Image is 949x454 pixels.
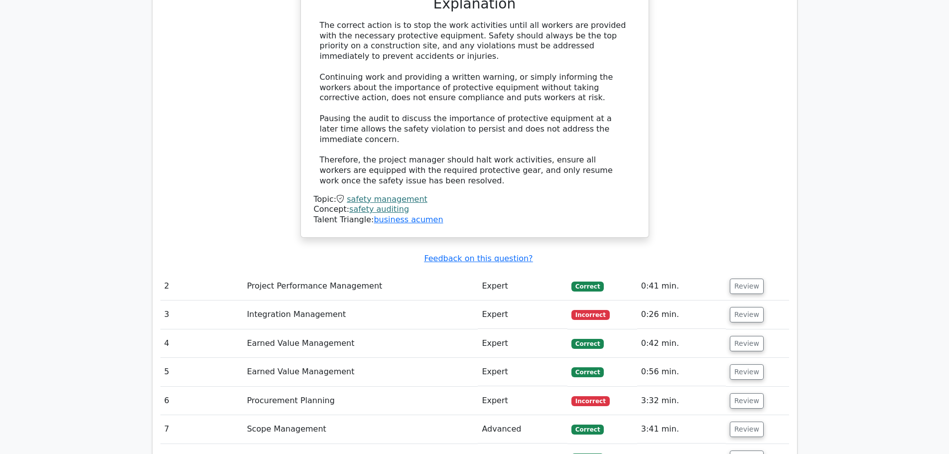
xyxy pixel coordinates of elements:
[637,272,726,301] td: 0:41 min.
[160,329,243,358] td: 4
[478,387,567,415] td: Expert
[314,194,636,225] div: Talent Triangle:
[637,415,726,444] td: 3:41 min.
[424,254,533,263] a: Feedback on this question?
[347,194,427,204] a: safety management
[243,272,478,301] td: Project Performance Management
[637,358,726,386] td: 0:56 min.
[243,415,478,444] td: Scope Management
[637,329,726,358] td: 0:42 min.
[243,358,478,386] td: Earned Value Management
[730,422,764,437] button: Review
[478,329,567,358] td: Expert
[160,272,243,301] td: 2
[571,282,604,292] span: Correct
[243,329,478,358] td: Earned Value Management
[160,387,243,415] td: 6
[571,367,604,377] span: Correct
[160,301,243,329] td: 3
[571,339,604,349] span: Correct
[571,396,610,406] span: Incorrect
[478,415,567,444] td: Advanced
[314,194,636,205] div: Topic:
[730,364,764,380] button: Review
[349,204,409,214] a: safety auditing
[320,20,630,186] div: The correct action is to stop the work activities until all workers are provided with the necessa...
[243,301,478,329] td: Integration Management
[637,301,726,329] td: 0:26 min.
[160,358,243,386] td: 5
[730,336,764,351] button: Review
[243,387,478,415] td: Procurement Planning
[478,301,567,329] td: Expert
[730,279,764,294] button: Review
[314,204,636,215] div: Concept:
[478,358,567,386] td: Expert
[637,387,726,415] td: 3:32 min.
[730,393,764,409] button: Review
[478,272,567,301] td: Expert
[160,415,243,444] td: 7
[730,307,764,322] button: Review
[571,425,604,435] span: Correct
[374,215,443,224] a: business acumen
[571,310,610,320] span: Incorrect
